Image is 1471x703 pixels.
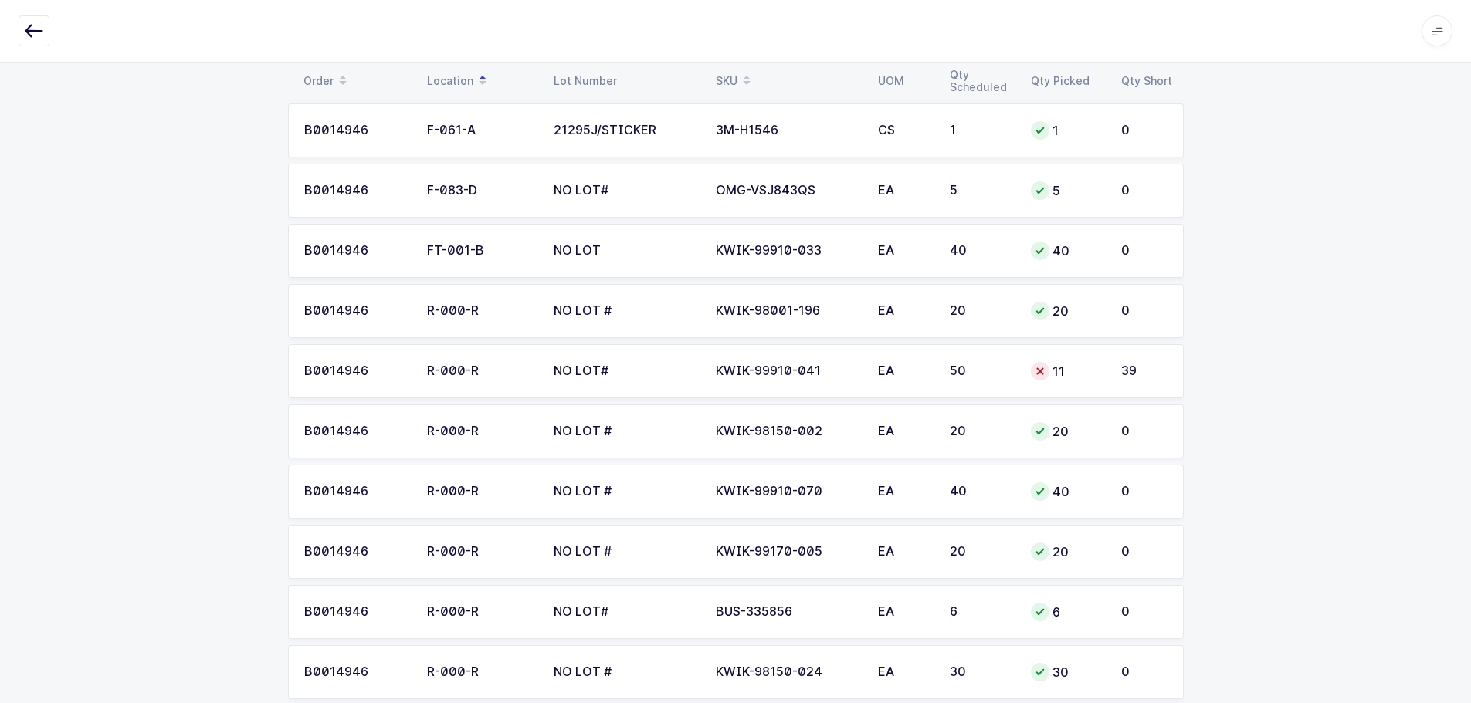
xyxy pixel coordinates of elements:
div: 0 [1121,545,1168,559]
div: R-000-R [427,605,535,619]
div: KWIK-99910-033 [716,244,859,258]
div: 0 [1121,665,1168,679]
div: NO LOT# [554,184,697,198]
div: 1 [950,123,1012,137]
div: EA [878,485,931,499]
div: Order [303,68,408,94]
div: B0014946 [304,605,408,619]
div: Qty Short [1121,75,1174,87]
div: 0 [1121,123,1168,137]
div: 1 [1031,121,1103,140]
div: R-000-R [427,364,535,378]
div: 20 [950,304,1012,318]
div: NO LOT# [554,364,697,378]
div: KWIK-99910-041 [716,364,859,378]
div: R-000-R [427,545,535,559]
div: 20 [950,424,1012,438]
div: 50 [950,364,1012,378]
div: NO LOT # [554,545,697,559]
div: Lot Number [554,75,697,87]
div: EA [878,424,931,438]
div: 20 [1031,422,1103,441]
div: Location [427,68,535,94]
div: B0014946 [304,485,408,499]
div: B0014946 [304,244,408,258]
div: KWIK-98150-024 [716,665,859,679]
div: 39 [1121,364,1168,378]
div: 0 [1121,424,1168,438]
div: 5 [950,184,1012,198]
div: B0014946 [304,123,408,137]
div: 40 [950,244,1012,258]
div: 40 [950,485,1012,499]
div: NO LOT [554,244,697,258]
div: EA [878,605,931,619]
div: 3M-H1546 [716,123,859,137]
div: 0 [1121,184,1168,198]
div: F-083-D [427,184,535,198]
div: Qty Picked [1031,75,1103,87]
div: Qty Scheduled [950,69,1012,93]
div: 30 [1031,663,1103,681]
div: R-000-R [427,485,535,499]
div: NO LOT # [554,665,697,679]
div: 20 [1031,302,1103,320]
div: B0014946 [304,304,408,318]
div: B0014946 [304,364,408,378]
div: KWIK-99170-005 [716,545,859,559]
div: F-061-A [427,123,535,137]
div: 20 [950,545,1012,559]
div: EA [878,184,931,198]
div: EA [878,665,931,679]
div: KWIK-98001-196 [716,304,859,318]
div: 40 [1031,242,1103,260]
div: R-000-R [427,665,535,679]
div: EA [878,304,931,318]
div: B0014946 [304,545,408,559]
div: 6 [1031,603,1103,621]
div: OMG-VSJ843QS [716,184,859,198]
div: 20 [1031,542,1103,561]
div: EA [878,244,931,258]
div: KWIK-98150-002 [716,424,859,438]
div: NO LOT # [554,485,697,499]
div: B0014946 [304,184,408,198]
div: KWIK-99910-070 [716,485,859,499]
div: 40 [1031,482,1103,501]
div: UOM [878,75,931,87]
div: 30 [950,665,1012,679]
div: R-000-R [427,424,535,438]
div: 0 [1121,485,1168,499]
div: EA [878,364,931,378]
div: 0 [1121,605,1168,619]
div: NO LOT # [554,304,697,318]
div: NO LOT# [554,605,697,619]
div: 0 [1121,244,1168,258]
div: 11 [1031,362,1103,380]
div: R-000-R [427,304,535,318]
div: 0 [1121,304,1168,318]
div: CS [878,123,931,137]
div: 5 [1031,181,1103,200]
div: BUS-335856 [716,605,859,619]
div: B0014946 [304,665,408,679]
div: 6 [950,605,1012,619]
div: NO LOT # [554,424,697,438]
div: 21295J/STICKER [554,123,697,137]
div: SKU [716,68,859,94]
div: FT-001-B [427,244,535,258]
div: B0014946 [304,424,408,438]
div: EA [878,545,931,559]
